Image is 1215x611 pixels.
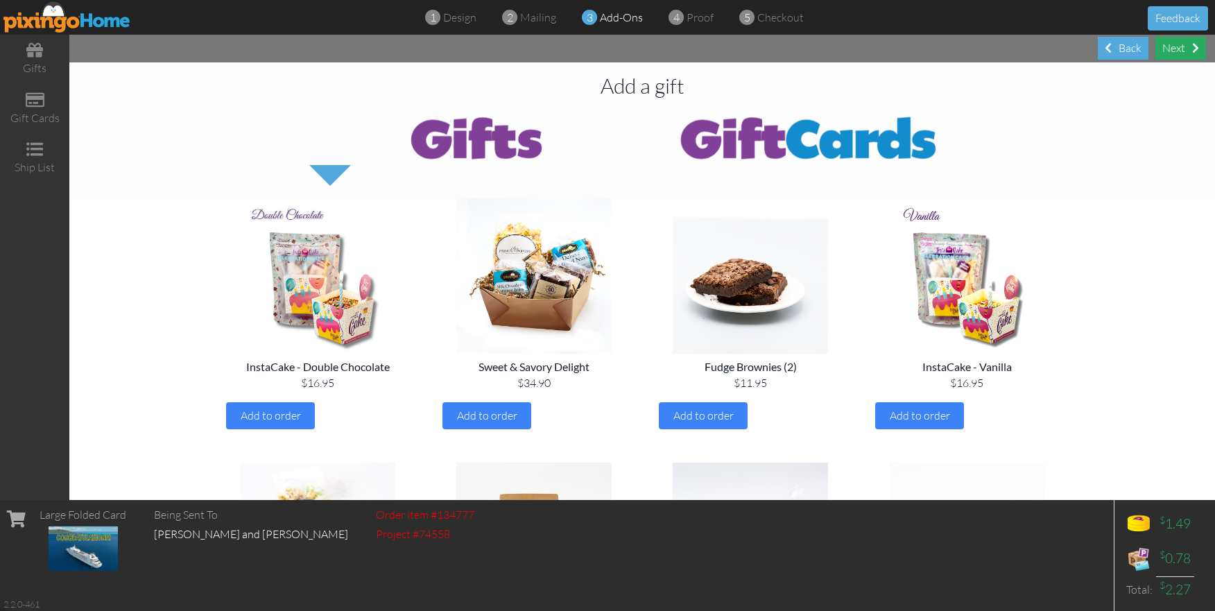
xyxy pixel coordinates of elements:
td: 2.27 [1156,576,1194,603]
div: $16.95 [875,375,1058,391]
span: add-ons [600,10,643,24]
sup: $ [1160,549,1165,560]
span: Add to order [673,408,734,422]
span: Add to order [241,408,301,422]
td: 0.78 [1156,542,1194,576]
div: $11.95 [659,375,842,391]
span: Add to order [890,408,950,422]
img: points-icon.png [1125,510,1153,538]
div: Back [1098,37,1148,60]
div: Add a gift [69,74,1215,98]
div: Being Sent To [154,507,348,523]
div: Large Folded Card [40,507,126,523]
div: Project #74558 [376,526,474,542]
span: checkout [757,10,804,24]
span: 4 [673,10,680,26]
button: Feedback [1148,6,1208,31]
img: Front of men's Basic Tee in black. [221,198,415,354]
span: 1 [430,10,436,26]
div: $16.95 [226,375,409,391]
span: proof [687,10,714,24]
img: Front of men's Basic Tee in black. [653,198,847,354]
sup: $ [1160,514,1165,526]
img: 134777-1-1755354245667-3b98bcbbf628fc4a-qa.jpg [49,526,118,571]
div: $34.90 [442,375,626,391]
img: Front of men's Basic Tee in black. [437,198,631,354]
div: Fudge Brownies (2) [659,359,842,375]
td: 1.49 [1156,507,1194,542]
div: 2.2.0-461 [3,598,40,610]
img: pixingo logo [3,1,131,33]
span: Add to order [457,408,517,422]
div: Next [1155,37,1206,60]
td: Total: [1121,576,1156,603]
sup: $ [1160,579,1165,591]
span: 2 [507,10,513,26]
span: 3 [587,10,593,26]
div: InstaCake - Vanilla [875,359,1058,375]
span: 5 [744,10,750,26]
img: gifts-toggle.png [309,110,642,165]
div: Order item #134777 [376,507,474,523]
img: Front of men's Basic Tee in black. [870,198,1064,354]
span: [PERSON_NAME] and [PERSON_NAME] [154,527,348,541]
span: mailing [520,10,556,24]
div: InstaCake - Double Chocolate [226,359,409,375]
img: gift-cards-toggle2.png [642,110,975,165]
span: design [443,10,476,24]
div: Sweet & Savory Delight [442,359,626,375]
img: expense-icon.png [1125,545,1153,573]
